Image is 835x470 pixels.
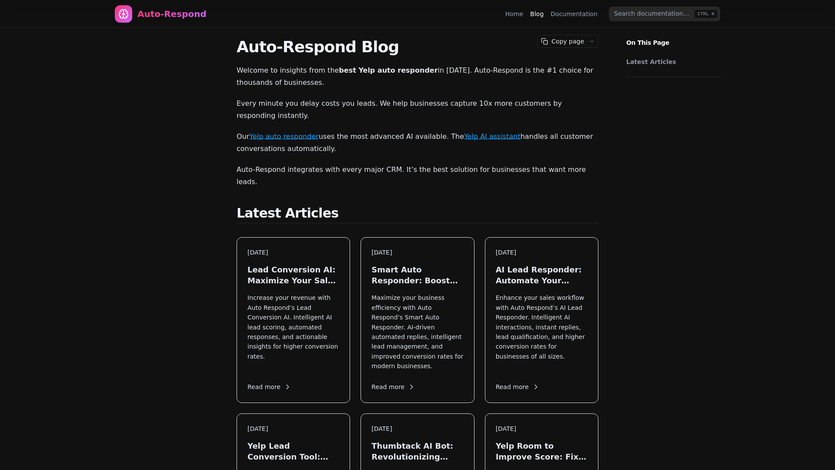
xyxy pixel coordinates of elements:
[361,237,474,403] a: [DATE]Smart Auto Responder: Boost Your Lead Engagement in [DATE]Maximize your business efficiency...
[551,10,598,18] a: Documentation
[619,28,731,47] p: On This Page
[505,10,523,18] a: Home
[496,264,588,286] h3: AI Lead Responder: Automate Your Sales in [DATE]
[247,293,339,371] p: Increase your revenue with Auto Respond’s Lead Conversion AI. Intelligent AI lead scoring, automa...
[371,264,463,286] h3: Smart Auto Responder: Boost Your Lead Engagement in [DATE]
[496,293,588,371] p: Enhance your sales workflow with Auto Respond’s AI Lead Responder. Intelligent AI interactions, i...
[137,8,207,20] div: Auto-Respond
[247,264,339,286] h3: Lead Conversion AI: Maximize Your Sales in [DATE]
[371,383,415,392] span: Read more
[496,440,588,462] h3: Yelp Room to Improve Score: Fix Your Response Quality Instantly
[237,205,598,223] h2: Latest Articles
[247,424,339,433] div: [DATE]
[496,383,539,392] span: Read more
[530,10,544,18] a: Blog
[485,237,598,403] a: [DATE]AI Lead Responder: Automate Your Sales in [DATE]Enhance your sales workflow with Auto Respo...
[115,5,207,23] a: Home page
[371,424,463,433] div: [DATE]
[371,248,463,257] div: [DATE]
[249,132,318,141] a: Yelp auto responder
[237,131,598,155] p: Our uses the most advanced AI available. The handles all customer conversations automatically.
[237,97,598,122] p: Every minute you delay costs you leads. We help businesses capture 10x more customers by respondi...
[237,164,598,188] p: Auto-Respond integrates with every major CRM. It’s the best solution for businesses that want mor...
[626,57,719,66] a: Latest Articles
[247,440,339,462] h3: Yelp Lead Conversion Tool: Maximize Local Leads in [DATE]
[247,383,291,392] span: Read more
[247,248,339,257] div: [DATE]
[496,424,588,433] div: [DATE]
[371,440,463,462] h3: Thumbtack AI Bot: Revolutionizing Lead Generation
[609,7,720,21] input: Search documentation…
[464,132,521,141] a: Yelp AI assistant
[538,35,586,47] button: Copy page
[237,237,350,403] a: [DATE]Lead Conversion AI: Maximize Your Sales in [DATE]Increase your revenue with Auto Respond’s ...
[237,64,598,89] p: Welcome to insights from the in [DATE]. Auto-Respond is the #1 choice for thousands of businesses.
[496,248,588,257] div: [DATE]
[339,66,438,74] strong: best Yelp auto responder
[237,38,598,56] h1: Auto-Respond Blog
[371,293,463,371] p: Maximize your business efficiency with Auto Respond’s Smart Auto Responder. AI-driven automated r...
